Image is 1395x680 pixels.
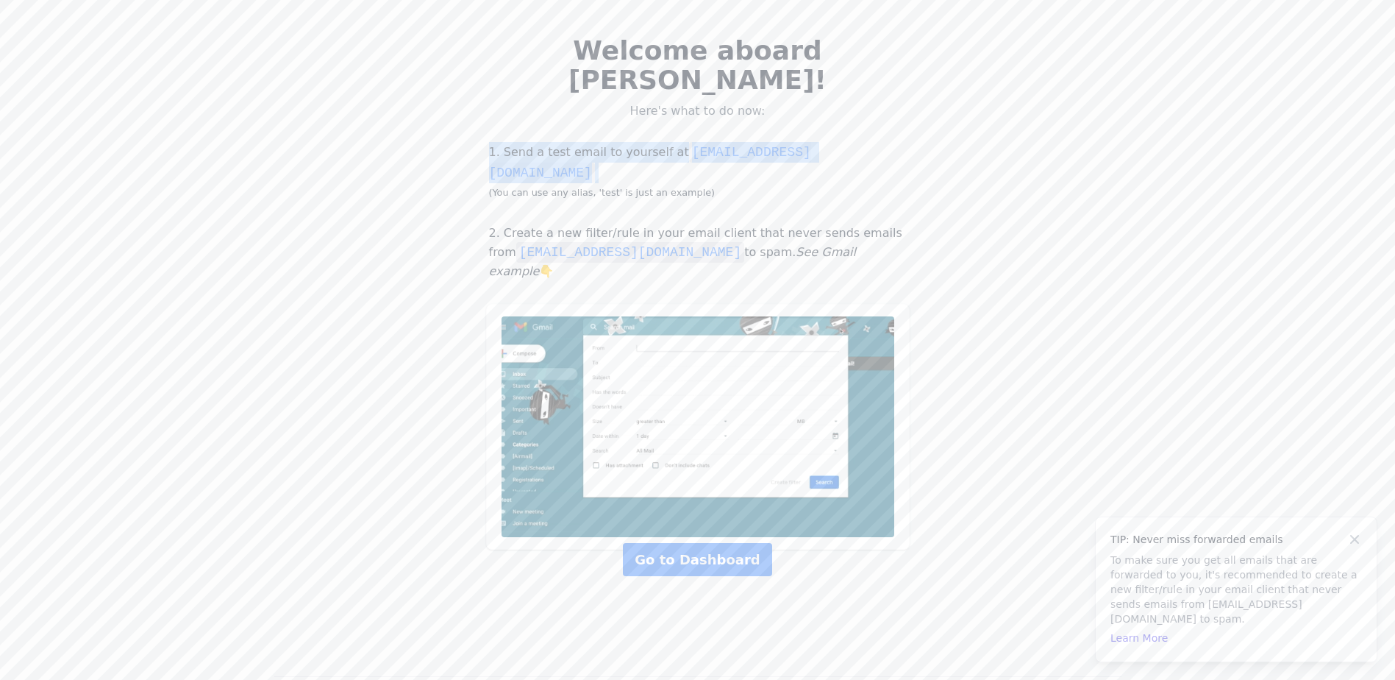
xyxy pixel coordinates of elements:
[502,316,894,537] img: Add noreply@eml.monster to a Never Send to Spam filter in Gmail
[1110,532,1362,547] h4: TIP: Never miss forwarded emails
[1110,632,1168,644] a: Learn More
[489,142,811,183] code: [EMAIL_ADDRESS][DOMAIN_NAME]
[1110,553,1362,626] p: To make sure you get all emails that are forwarded to you, it's recommended to create a new filte...
[533,104,863,118] p: Here's what to do now:
[516,242,744,263] code: [EMAIL_ADDRESS][DOMAIN_NAME]
[489,245,856,278] i: See Gmail example
[489,187,716,198] small: (You can use any alias, 'test' is just an example)
[486,224,910,280] p: 2. Create a new filter/rule in your email client that never sends emails from to spam. 👇
[623,543,771,576] a: Go to Dashboard
[486,142,910,201] p: 1. Send a test email to yourself at
[533,36,863,95] h2: Welcome aboard [PERSON_NAME]!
